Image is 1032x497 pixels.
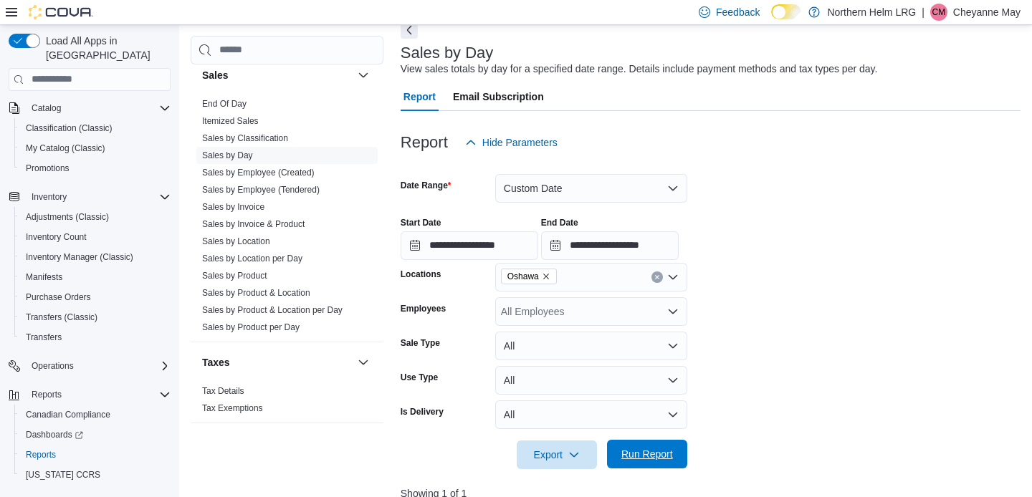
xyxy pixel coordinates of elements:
p: Cheyanne May [953,4,1021,21]
span: Transfers (Classic) [26,312,97,323]
div: View sales totals by day for a specified date range. Details include payment methods and tax type... [401,62,878,77]
p: | [922,4,924,21]
button: My Catalog (Classic) [14,138,176,158]
input: Press the down key to open a popover containing a calendar. [401,231,538,260]
label: Date Range [401,180,451,191]
span: Reports [26,386,171,403]
button: Remove Oshawa from selection in this group [542,272,550,281]
button: Reports [3,385,176,405]
button: Catalog [26,100,67,117]
span: Canadian Compliance [20,406,171,423]
img: Cova [29,5,93,19]
a: Itemized Sales [202,116,259,126]
input: Press the down key to open a popover containing a calendar. [541,231,679,260]
span: My Catalog (Classic) [20,140,171,157]
span: Manifests [20,269,171,286]
label: Start Date [401,217,441,228]
a: Sales by Location per Day [202,254,302,264]
button: Inventory [26,188,72,206]
span: Canadian Compliance [26,409,110,420]
input: Dark Mode [771,4,801,19]
span: Email Subscription [453,82,544,111]
a: Sales by Product & Location per Day [202,305,343,315]
span: Inventory Count [20,228,171,246]
span: Inventory [26,188,171,206]
span: Promotions [26,163,70,174]
button: Export [517,440,597,469]
a: Tax Details [202,386,244,396]
h3: Taxes [202,355,230,370]
span: Load All Apps in [GEOGRAPHIC_DATA] [40,34,171,62]
button: Catalog [3,98,176,118]
label: End Date [541,217,578,228]
label: Sale Type [401,337,440,349]
button: Manifests [14,267,176,287]
button: Canadian Compliance [14,405,176,425]
button: Taxes [355,354,372,371]
a: Sales by Employee (Tendered) [202,185,320,195]
button: Inventory Count [14,227,176,247]
span: Classification (Classic) [26,122,113,134]
label: Use Type [401,372,438,383]
span: Feedback [716,5,760,19]
h3: Report [401,134,448,151]
a: Adjustments (Classic) [20,208,115,226]
button: Transfers (Classic) [14,307,176,327]
span: CM [932,4,945,21]
span: Run Report [621,447,673,461]
button: Custom Date [495,174,687,203]
label: Is Delivery [401,406,444,418]
a: Transfers [20,329,67,346]
span: Catalog [32,102,61,114]
a: [US_STATE] CCRS [20,466,106,483]
span: Inventory Manager (Classic) [26,251,133,263]
span: Washington CCRS [20,466,171,483]
a: Sales by Invoice & Product [202,219,305,229]
a: Inventory Manager (Classic) [20,248,139,266]
a: Inventory Count [20,228,92,246]
span: Dark Mode [771,19,772,20]
button: All [495,332,687,360]
span: Hide Parameters [482,135,558,150]
a: Canadian Compliance [20,406,116,423]
span: Classification (Classic) [20,120,171,137]
button: Purchase Orders [14,287,176,307]
span: Oshawa [501,269,557,284]
a: Sales by Classification [202,133,288,143]
a: Sales by Day [202,150,253,160]
span: Manifests [26,271,62,283]
a: Manifests [20,269,68,286]
span: Operations [26,357,171,375]
button: Inventory Manager (Classic) [14,247,176,267]
button: Next [401,21,418,39]
button: All [495,400,687,429]
span: Inventory [32,191,67,203]
h3: Sales by Day [401,44,494,62]
a: Sales by Product [202,271,267,281]
a: Transfers (Classic) [20,309,103,326]
button: Reports [26,386,67,403]
button: All [495,366,687,395]
div: Taxes [191,382,383,423]
span: Purchase Orders [26,291,91,303]
button: Clear input [651,271,663,283]
button: Sales [202,68,352,82]
a: Dashboards [14,425,176,445]
a: My Catalog (Classic) [20,140,111,157]
button: Operations [26,357,80,375]
span: Export [525,440,588,469]
button: Open list of options [667,271,679,283]
button: Hide Parameters [459,128,563,157]
button: Inventory [3,187,176,207]
span: Catalog [26,100,171,117]
label: Locations [401,269,441,280]
span: Transfers [26,332,62,343]
a: Sales by Location [202,236,270,246]
button: [US_STATE] CCRS [14,465,176,485]
span: Reports [26,449,56,460]
span: Reports [32,389,62,400]
button: Transfers [14,327,176,347]
div: Cheyanne May [930,4,947,21]
span: Transfers (Classic) [20,309,171,326]
span: Report [403,82,436,111]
